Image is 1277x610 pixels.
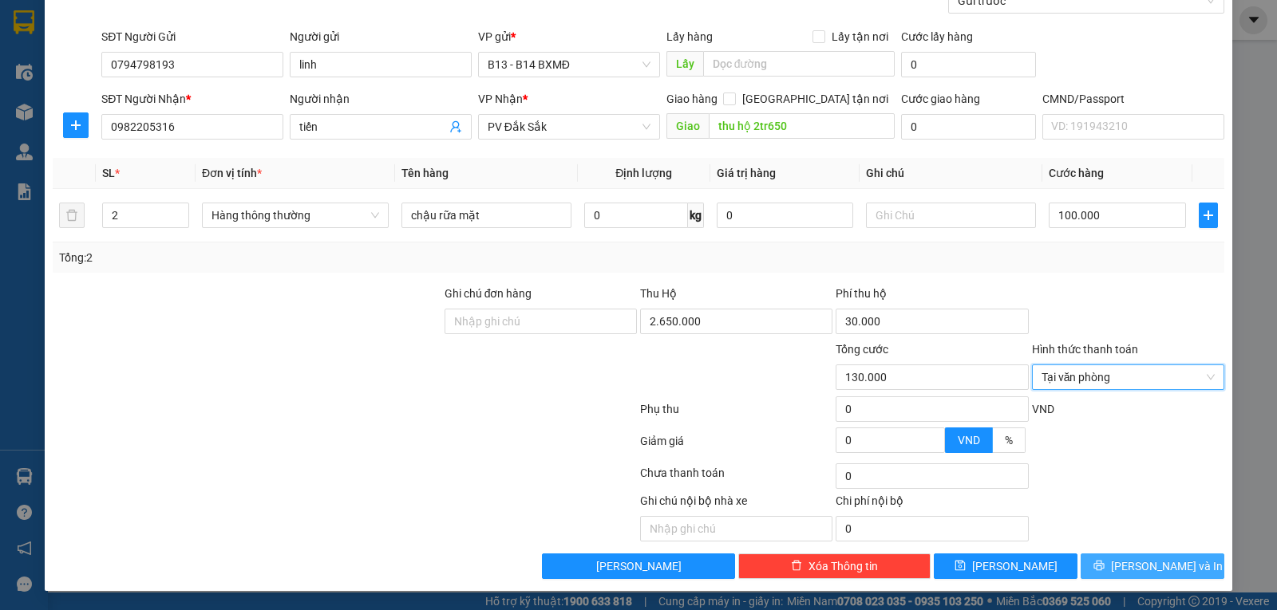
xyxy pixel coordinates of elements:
input: Nhập ghi chú [640,516,832,541]
div: Giảm giá [638,432,834,460]
span: SL [102,167,115,179]
div: Chi phí nội bộ [836,492,1028,516]
span: B131408250666 [142,60,225,72]
strong: CÔNG TY TNHH [GEOGRAPHIC_DATA] 214 QL13 - P.26 - Q.BÌNH THẠNH - TP HCM 1900888606 [42,26,129,85]
span: Tổng cước [836,343,888,356]
span: save [955,560,966,573]
label: Hình thức thanh toán [1032,343,1138,356]
span: plus [64,119,88,132]
button: printer[PERSON_NAME] và In [1081,553,1224,579]
img: logo [16,36,37,76]
span: user-add [449,120,462,133]
span: VND [958,434,980,447]
span: Giá trị hàng [717,167,776,179]
span: 09:48:53 [DATE] [152,72,225,84]
span: [GEOGRAPHIC_DATA] tận nơi [736,90,895,108]
span: Lấy hàng [666,30,713,43]
input: Cước lấy hàng [901,52,1036,77]
span: [PERSON_NAME] [972,557,1058,575]
div: Ghi chú nội bộ nhà xe [640,492,832,516]
div: Người nhận [290,90,472,108]
span: Đơn vị tính [202,167,262,179]
span: plus [1200,209,1217,222]
input: VD: Bàn, Ghế [401,203,571,228]
span: Giao hàng [666,92,718,105]
div: Người gửi [290,28,472,45]
span: B13 - B14 BXMĐ [488,53,650,77]
div: Phí thu hộ [836,285,1028,309]
th: Ghi chú [860,158,1042,189]
input: Ghi chú đơn hàng [445,309,637,334]
input: Dọc đường [703,51,895,77]
strong: BIÊN NHẬN GỬI HÀNG HOÁ [55,96,185,108]
div: Phụ thu [638,400,834,428]
input: Ghi Chú [866,203,1036,228]
span: [PERSON_NAME] [596,557,682,575]
span: PV Đắk Sắk [488,115,650,139]
span: printer [1093,560,1105,573]
span: Nơi gửi: [16,111,33,134]
span: Hàng thông thường [212,203,379,227]
span: Tên hàng [401,167,449,179]
span: Xóa Thông tin [809,557,878,575]
div: Tổng: 2 [59,249,494,266]
span: Cước hàng [1049,167,1104,179]
span: Định lượng [615,167,672,179]
button: save[PERSON_NAME] [934,553,1077,579]
button: plus [1199,203,1218,228]
input: Dọc đường [709,113,895,139]
span: VND [1032,403,1054,415]
span: kg [688,203,704,228]
span: Lấy [666,51,703,77]
div: SĐT Người Gửi [101,28,283,45]
span: % [1005,434,1013,447]
span: Lấy tận nơi [825,28,895,45]
div: SĐT Người Nhận [101,90,283,108]
label: Cước giao hàng [901,92,980,105]
button: [PERSON_NAME] [542,553,734,579]
span: delete [791,560,802,573]
span: Giao [666,113,709,139]
button: deleteXóa Thông tin [738,553,931,579]
span: Thu Hộ [640,287,677,300]
div: Chưa thanh toán [638,464,834,492]
div: CMND/Passport [1042,90,1224,108]
span: Tại văn phòng [1042,365,1215,389]
span: VP Nhận [478,92,523,105]
button: plus [63,112,89,138]
label: Ghi chú đơn hàng [445,287,532,300]
span: PV Đắk Mil [160,112,200,120]
span: [PERSON_NAME] và In [1111,557,1223,575]
button: delete [59,203,85,228]
input: 0 [717,203,853,228]
div: VP gửi [478,28,660,45]
input: Cước giao hàng [901,114,1036,140]
span: Nơi nhận: [122,111,148,134]
label: Cước lấy hàng [901,30,973,43]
